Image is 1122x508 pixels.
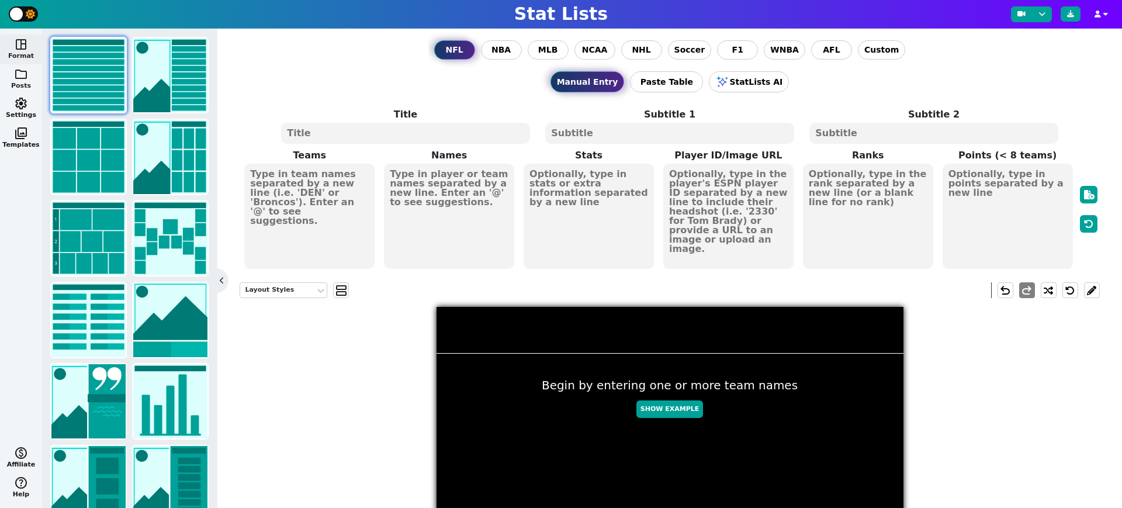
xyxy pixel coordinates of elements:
[659,148,798,163] label: Player ID/Image URL
[133,283,207,357] img: matchup
[14,67,28,81] span: folder
[636,400,703,419] button: Show Example
[582,44,608,56] span: NCAA
[14,37,28,51] span: space_dashboard
[133,364,207,438] img: chart
[437,377,903,424] div: Begin by entering one or more team names
[514,4,608,25] h1: Stat Lists
[240,148,379,163] label: Teams
[674,44,705,56] span: Soccer
[1019,282,1035,298] button: redo
[51,38,126,112] img: list
[245,285,310,295] div: Layout Styles
[519,148,659,163] label: Stats
[133,201,207,275] img: bracket
[770,44,799,56] span: WNBA
[538,108,802,122] label: Subtitle 1
[630,71,703,92] button: Paste Table
[823,44,840,56] span: AFL
[133,38,207,112] img: list with image
[802,108,1066,122] label: Subtitle 2
[51,283,126,357] img: scores
[938,148,1078,163] label: Points (< 8 teams)
[14,476,28,490] span: help
[445,44,463,56] span: NFL
[1020,284,1034,298] span: redo
[379,148,519,163] label: Names
[998,284,1012,298] span: undo
[998,282,1013,298] button: undo
[51,120,126,194] img: grid
[538,44,558,56] span: MLB
[14,446,28,460] span: monetization_on
[133,120,207,194] img: grid with image
[732,44,743,56] span: F1
[273,108,538,122] label: Title
[51,364,126,438] img: news/quote
[14,96,28,110] span: settings
[14,126,28,140] span: photo_library
[864,44,899,56] span: Custom
[491,44,511,56] span: NBA
[798,148,938,163] label: Ranks
[51,201,126,275] img: tier
[632,44,650,56] span: NHL
[709,71,789,92] button: StatLists AI
[550,71,625,92] button: Manual Entry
